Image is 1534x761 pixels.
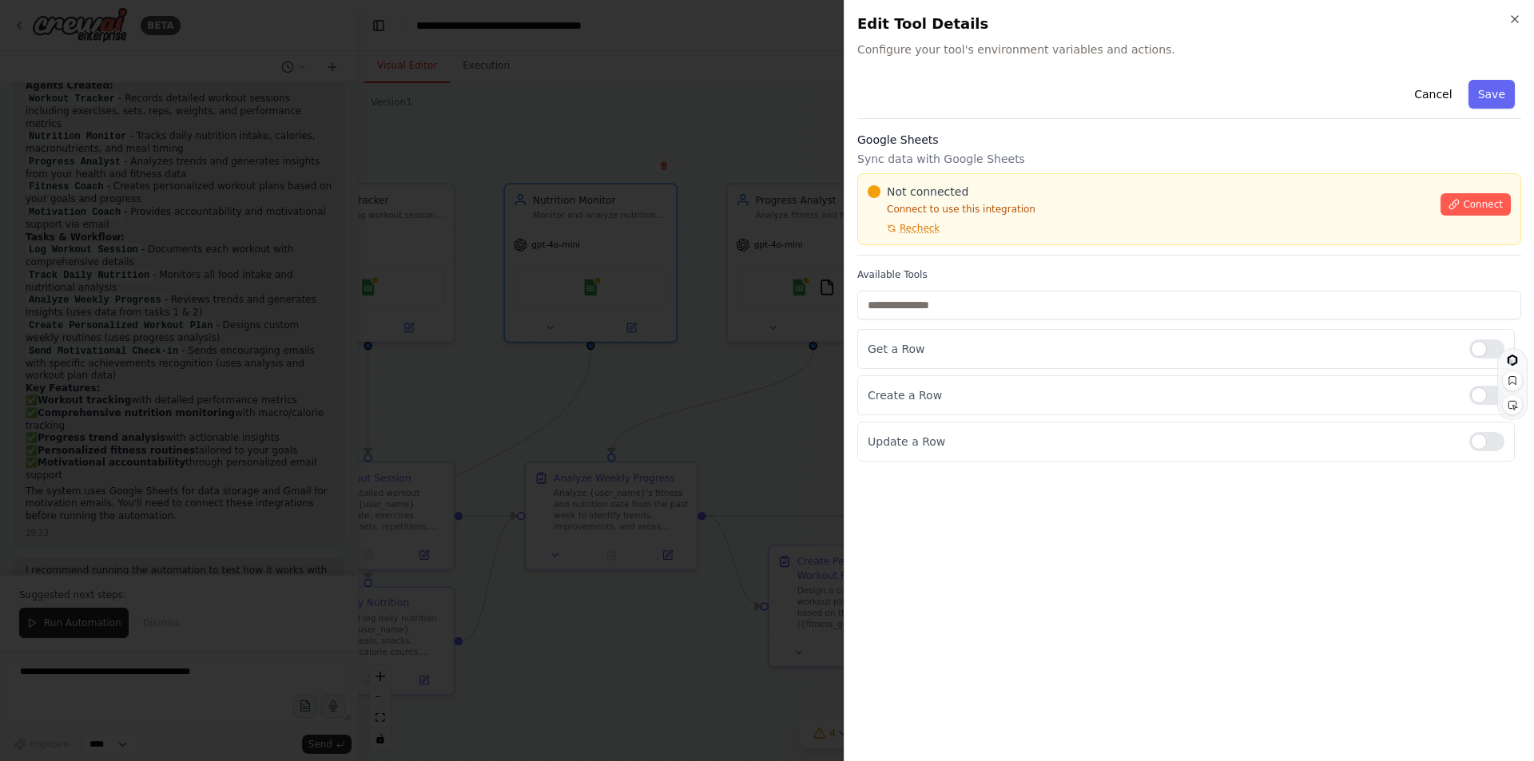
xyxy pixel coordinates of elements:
p: Connect to use this integration [868,203,1431,216]
p: Update a Row [868,434,1457,450]
button: Recheck [868,222,940,235]
p: Get a Row [868,341,1457,357]
h3: Google Sheets [857,132,1521,148]
button: Cancel [1405,80,1461,109]
p: Create a Row [868,387,1457,403]
p: Sync data with Google Sheets [857,151,1521,167]
label: Available Tools [857,268,1521,281]
h2: Edit Tool Details [857,13,1521,35]
button: Save [1468,80,1515,109]
span: Not connected [887,184,968,200]
span: Connect [1463,198,1503,211]
span: Recheck [900,222,940,235]
button: Connect [1441,193,1511,216]
span: Configure your tool's environment variables and actions. [857,42,1521,57]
